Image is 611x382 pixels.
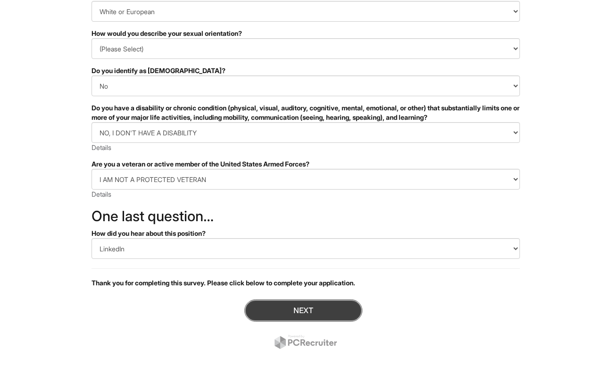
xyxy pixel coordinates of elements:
[92,278,520,288] p: Thank you for completing this survey. Please click below to complete your application.
[92,1,520,22] select: How would you describe your racial/ethnic background?
[92,66,520,75] div: Do you identify as [DEMOGRAPHIC_DATA]?
[92,75,520,96] select: Do you identify as transgender?
[92,38,520,59] select: How would you describe your sexual orientation?
[92,143,111,151] a: Details
[92,169,520,190] select: Are you a veteran or active member of the United States Armed Forces?
[92,238,520,259] select: How did you hear about this position?
[92,190,111,198] a: Details
[92,159,520,169] div: Are you a veteran or active member of the United States Armed Forces?
[92,29,520,38] div: How would you describe your sexual orientation?
[92,122,520,143] select: Do you have a disability or chronic condition (physical, visual, auditory, cognitive, mental, emo...
[244,299,362,322] button: Next
[92,103,520,122] div: Do you have a disability or chronic condition (physical, visual, auditory, cognitive, mental, emo...
[92,208,520,224] h2: One last question…
[92,229,520,238] div: How did you hear about this position?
